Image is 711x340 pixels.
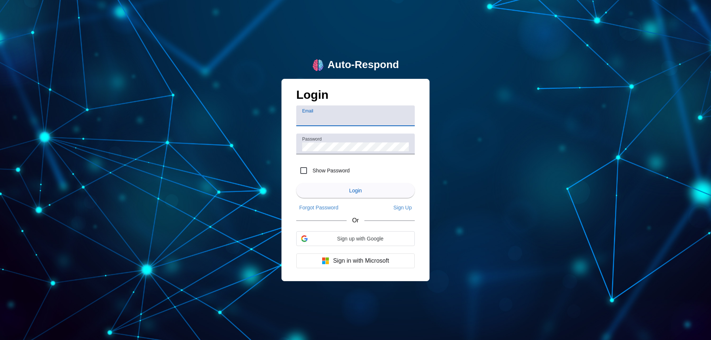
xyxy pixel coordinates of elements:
[302,137,322,141] mat-label: Password
[311,236,410,242] span: Sign up with Google
[296,88,415,105] h1: Login
[328,59,399,71] div: Auto-Respond
[311,167,350,174] label: Show Password
[352,217,359,224] span: Or
[299,205,338,211] span: Forgot Password
[296,231,415,246] div: Sign up with Google
[302,108,313,113] mat-label: Email
[312,59,399,71] a: logoAuto-Respond
[393,205,412,211] span: Sign Up
[296,253,415,268] button: Sign in with Microsoft
[296,183,415,198] button: Login
[322,257,329,265] img: Microsoft logo
[349,188,362,193] span: Login
[312,59,324,71] img: logo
